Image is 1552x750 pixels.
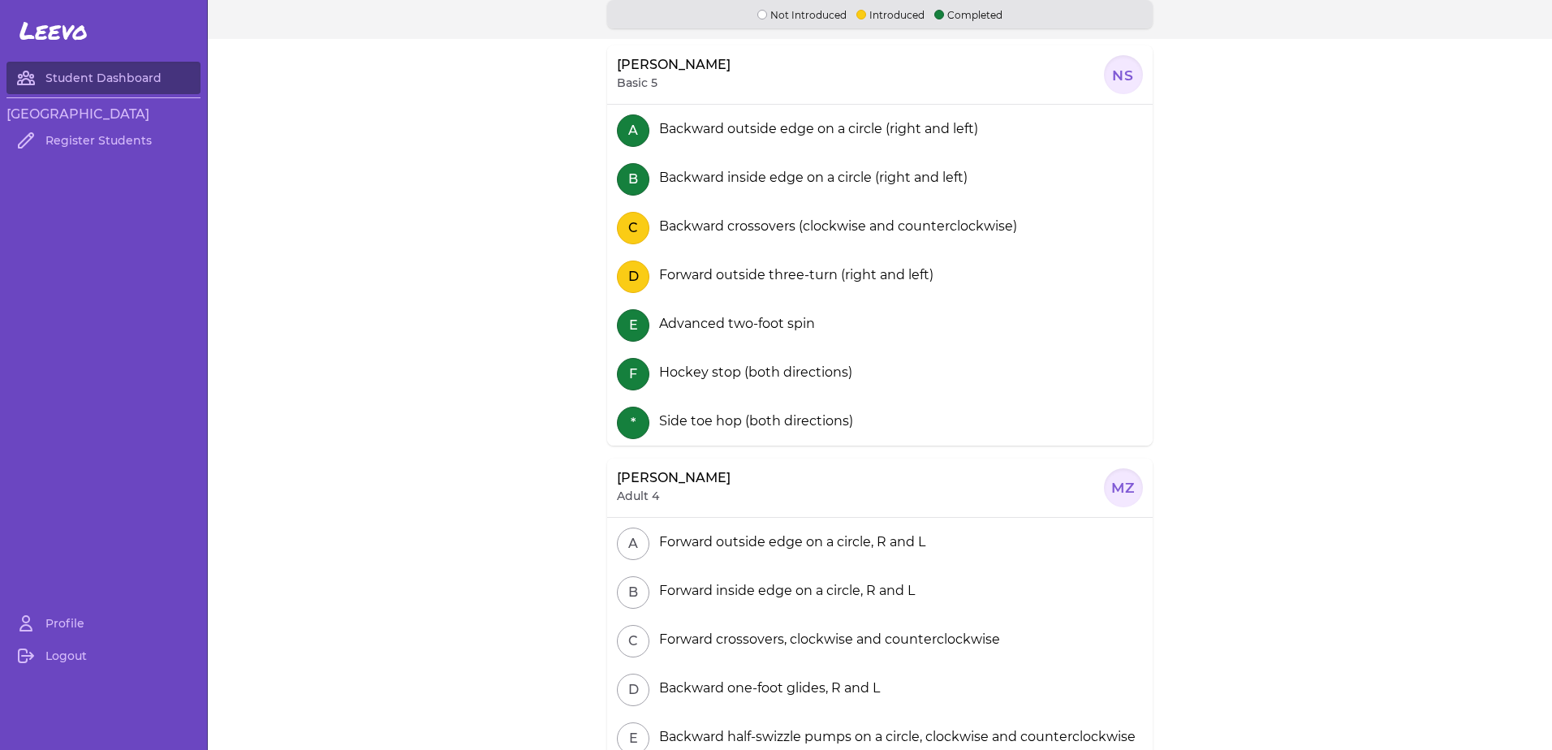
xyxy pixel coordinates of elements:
[653,168,968,187] div: Backward inside edge on a circle (right and left)
[617,212,649,244] button: C
[6,105,200,124] h3: [GEOGRAPHIC_DATA]
[653,217,1017,236] div: Backward crossovers (clockwise and counterclockwise)
[617,358,649,390] button: F
[6,640,200,672] a: Logout
[653,727,1136,747] div: Backward half-swizzle pumps on a circle, clockwise and counterclockwise
[934,6,1002,22] p: Completed
[653,679,880,698] div: Backward one-foot glides, R and L
[617,468,731,488] p: [PERSON_NAME]
[653,119,978,139] div: Backward outside edge on a circle (right and left)
[19,16,88,45] span: Leevo
[653,532,925,552] div: Forward outside edge on a circle, R and L
[653,314,815,334] div: Advanced two-foot spin
[617,488,659,504] p: Adult 4
[653,363,852,382] div: Hockey stop (both directions)
[617,55,731,75] p: [PERSON_NAME]
[856,6,925,22] p: Introduced
[653,581,915,601] div: Forward inside edge on a circle, R and L
[653,265,933,285] div: Forward outside three-turn (right and left)
[617,163,649,196] button: B
[617,674,649,706] button: D
[617,528,649,560] button: A
[6,607,200,640] a: Profile
[617,309,649,342] button: E
[617,625,649,657] button: C
[617,75,657,91] p: Basic 5
[653,412,853,431] div: Side toe hop (both directions)
[6,124,200,157] a: Register Students
[757,6,847,22] p: Not Introduced
[617,114,649,147] button: A
[653,630,1000,649] div: Forward crossovers, clockwise and counterclockwise
[6,62,200,94] a: Student Dashboard
[617,261,649,293] button: D
[617,576,649,609] button: B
